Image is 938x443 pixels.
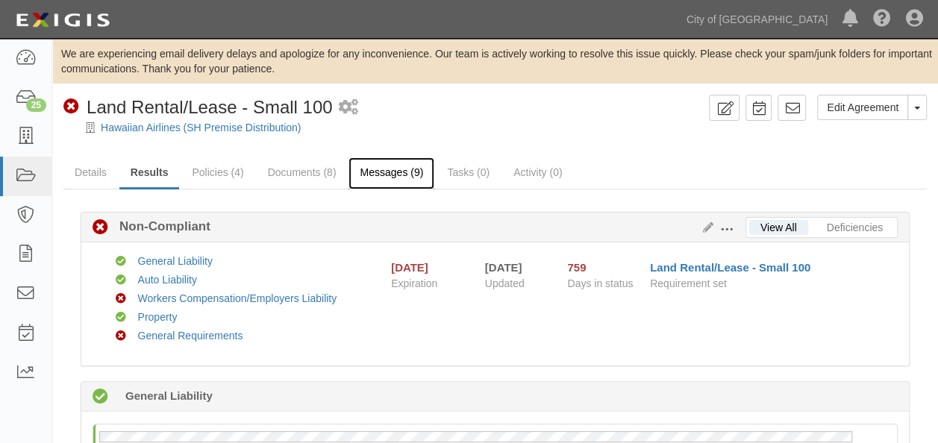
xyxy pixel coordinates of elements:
[181,157,254,187] a: Policies (4)
[339,100,358,116] i: 1 scheduled workflow
[436,157,501,187] a: Tasks (0)
[138,330,243,342] a: General Requirements
[697,221,713,233] a: Edit Results
[125,388,213,403] b: General Liability
[138,255,213,267] a: General Liability
[63,157,118,187] a: Details
[817,95,908,120] a: Edit Agreement
[567,260,639,275] div: Since 08/01/2023
[138,274,197,286] a: Auto Liability
[116,294,126,304] i: Non-Compliant
[26,98,46,112] div: 25
[257,157,348,187] a: Documents (8)
[116,312,126,323] i: Compliant
[116,275,126,286] i: Compliant
[391,276,474,291] span: Expiration
[63,95,333,120] div: Land Rental/Lease - Small 100
[873,10,891,28] i: Help Center - Complianz
[138,311,178,323] a: Property
[119,157,180,189] a: Results
[116,331,126,342] i: Non-Compliant
[485,260,545,275] div: [DATE]
[138,292,337,304] a: Workers Compensation/Employers Liability
[650,277,727,289] span: Requirement set
[63,99,79,115] i: Non-Compliant
[101,122,301,133] a: Hawaiian Airlines (SH Premise Distribution)
[93,220,108,236] i: Non-Compliant
[749,220,808,235] a: View All
[93,389,108,405] i: Compliant 15 days (since 08/14/2025)
[567,277,633,289] span: Days in status
[52,46,938,76] div: We are experiencing email delivery delays and apologize for any inconvenience. Our team is active...
[679,4,835,34] a: City of [GEOGRAPHIC_DATA]
[485,277,525,289] span: Updated
[502,157,573,187] a: Activity (0)
[87,97,333,117] span: Land Rental/Lease - Small 100
[348,157,434,189] a: Messages (9)
[11,7,114,34] img: logo-5460c22ac91f19d4615b14bd174203de0afe785f0fc80cf4dbbc73dc1793850b.png
[391,260,428,275] div: [DATE]
[116,257,126,267] i: Compliant
[816,220,894,235] a: Deficiencies
[650,261,810,274] a: Land Rental/Lease - Small 100
[108,218,210,236] b: Non-Compliant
